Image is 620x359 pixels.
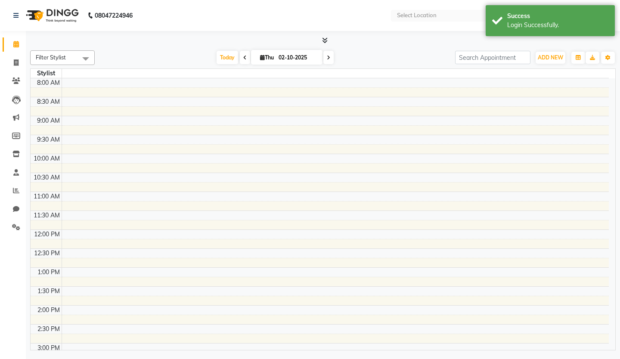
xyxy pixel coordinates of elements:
div: 1:30 PM [36,287,62,296]
div: 10:00 AM [32,154,62,163]
span: Today [217,51,238,64]
span: Filter Stylist [36,54,66,61]
div: 8:00 AM [35,78,62,87]
div: 9:00 AM [35,116,62,125]
span: ADD NEW [538,54,563,61]
div: Select Location [397,11,437,20]
div: 2:30 PM [36,325,62,334]
div: 12:30 PM [32,249,62,258]
div: 9:30 AM [35,135,62,144]
div: 11:30 AM [32,211,62,220]
div: 8:30 AM [35,97,62,106]
img: logo [22,3,81,28]
div: 10:30 AM [32,173,62,182]
span: Thu [258,54,276,61]
b: 08047224946 [95,3,133,28]
input: 2025-10-02 [276,51,319,64]
div: 12:00 PM [32,230,62,239]
div: 3:00 PM [36,344,62,353]
div: Success [507,12,608,21]
div: 1:00 PM [36,268,62,277]
button: ADD NEW [536,52,565,64]
div: Login Successfully. [507,21,608,30]
input: Search Appointment [455,51,530,64]
div: 11:00 AM [32,192,62,201]
div: Stylist [31,69,62,78]
div: 2:00 PM [36,306,62,315]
